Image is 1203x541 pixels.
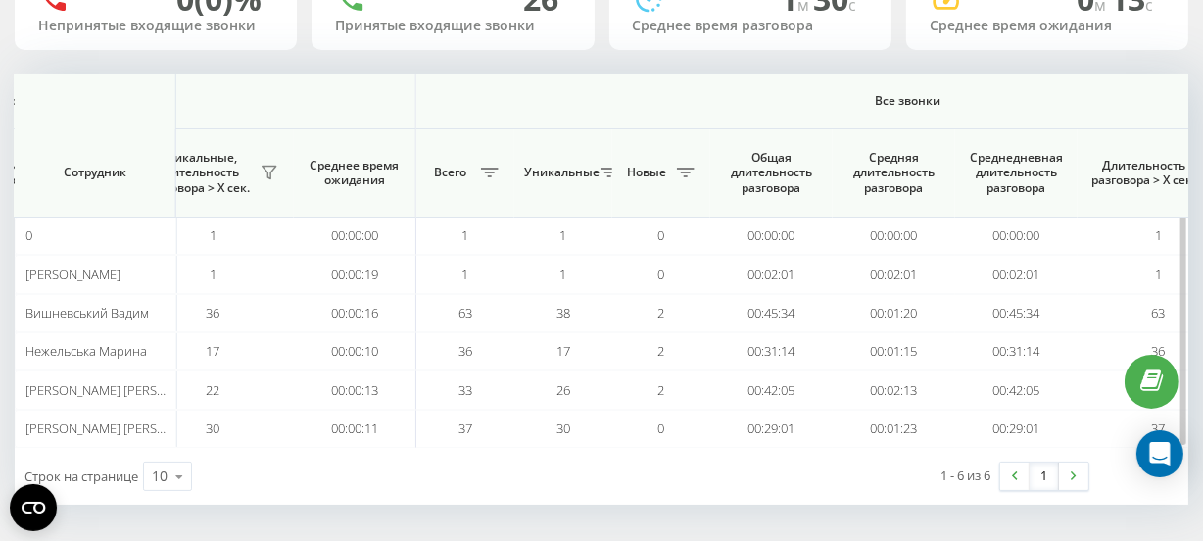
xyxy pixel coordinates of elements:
[710,294,833,332] td: 00:45:34
[725,150,818,196] span: Общая длительность разговора
[207,342,220,360] span: 17
[210,226,217,244] span: 1
[1152,419,1166,437] span: 37
[930,18,1165,34] div: Среднее время ожидания
[833,217,955,255] td: 00:00:00
[622,165,671,180] span: Новые
[462,226,469,244] span: 1
[458,304,472,321] span: 63
[955,332,1078,370] td: 00:31:14
[847,150,940,196] span: Средняя длительность разговора
[658,342,665,360] span: 2
[560,266,567,283] span: 1
[970,150,1063,196] span: Среднедневная длительность разговора
[1155,266,1162,283] span: 1
[658,419,665,437] span: 0
[658,304,665,321] span: 2
[25,381,218,399] span: [PERSON_NAME] [PERSON_NAME]
[1030,463,1059,490] a: 1
[294,294,416,332] td: 00:00:16
[658,266,665,283] span: 0
[658,226,665,244] span: 0
[1136,430,1183,477] div: Open Intercom Messenger
[633,18,868,34] div: Среднее время разговора
[207,419,220,437] span: 30
[1152,304,1166,321] span: 63
[25,342,147,360] span: Нежельська Марина
[335,18,570,34] div: Принятые входящие звонки
[710,410,833,448] td: 00:29:01
[710,217,833,255] td: 00:00:00
[658,381,665,399] span: 2
[955,410,1078,448] td: 00:29:01
[458,342,472,360] span: 36
[10,484,57,531] button: Open CMP widget
[25,266,120,283] span: [PERSON_NAME]
[1155,226,1162,244] span: 1
[294,255,416,293] td: 00:00:19
[294,332,416,370] td: 00:00:10
[556,342,570,360] span: 17
[556,304,570,321] span: 38
[710,370,833,409] td: 00:42:05
[955,255,1078,293] td: 00:02:01
[833,332,955,370] td: 00:01:15
[294,410,416,448] td: 00:00:11
[426,165,475,180] span: Всего
[524,165,595,180] span: Уникальные
[462,266,469,283] span: 1
[955,217,1078,255] td: 00:00:00
[833,410,955,448] td: 00:01:23
[210,266,217,283] span: 1
[152,467,168,486] div: 10
[207,381,220,399] span: 22
[458,381,472,399] span: 33
[294,370,416,409] td: 00:00:13
[38,18,273,34] div: Непринятые входящие звонки
[309,158,401,188] span: Среднее время ожидания
[1152,342,1166,360] span: 36
[458,419,472,437] span: 37
[294,217,416,255] td: 00:00:00
[560,226,567,244] span: 1
[940,466,990,485] div: 1 - 6 из 6
[710,255,833,293] td: 00:02:01
[25,226,32,244] span: 0
[31,165,159,180] span: Сотрудник
[556,381,570,399] span: 26
[25,419,218,437] span: [PERSON_NAME] [PERSON_NAME]
[1087,158,1200,188] span: Длительность разговора > Х сек.
[833,255,955,293] td: 00:02:01
[24,467,138,485] span: Строк на странице
[710,332,833,370] td: 00:31:14
[556,419,570,437] span: 30
[955,370,1078,409] td: 00:42:05
[142,150,255,196] span: Уникальные, длительность разговора > Х сек.
[833,370,955,409] td: 00:02:13
[25,304,149,321] span: Вишневський Вадим
[955,294,1078,332] td: 00:45:34
[207,304,220,321] span: 36
[833,294,955,332] td: 00:01:20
